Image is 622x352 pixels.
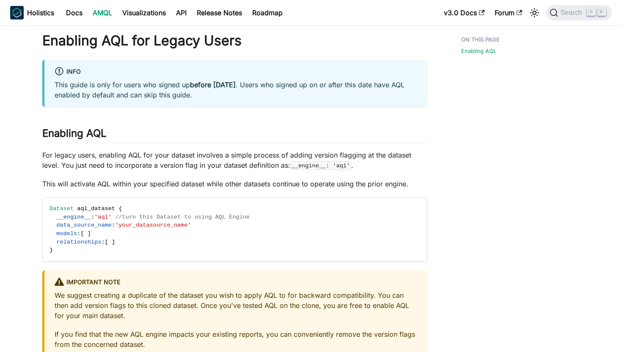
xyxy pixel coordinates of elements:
[77,205,115,212] span: aql_dataset
[55,80,417,100] p: This guide is only for users who signed up . Users who signed up on or after this date have AQL e...
[597,8,606,16] kbd: K
[118,205,122,212] span: {
[56,214,91,220] span: __engine__
[56,222,112,228] span: data_source_name
[112,222,115,228] span: :
[42,179,427,189] p: This will activate AQL within your specified dataset while other datasets continue to operate usi...
[171,6,192,19] a: API
[10,6,54,19] a: HolisticsHolistics
[50,205,74,212] span: Dataset
[115,214,250,220] span: //turn this Dataset to using AQL Engine
[56,239,101,245] span: relationships
[56,230,77,237] span: models
[94,214,112,220] span: 'aql'
[55,329,417,349] p: If you find that the new AQL engine impacts your existing reports, you can conveniently remove th...
[50,247,53,253] span: }
[61,6,88,19] a: Docs
[247,6,288,19] a: Roadmap
[88,6,117,19] a: AMQL
[115,222,191,228] span: 'your_datasource_name'
[10,6,24,19] img: Holistics
[117,6,171,19] a: Visualizations
[192,6,247,19] a: Release Notes
[80,230,84,237] span: [
[528,6,541,19] button: Switch between dark and light mode (currently light mode)
[88,230,91,237] span: ]
[101,239,105,245] span: :
[42,150,427,170] p: For legacy users, enabling AQL for your dataset involves a simple process of adding version flagg...
[587,8,595,16] kbd: ⌘
[27,8,54,18] b: Holistics
[55,67,417,78] div: info
[55,290,417,321] p: We suggest creating a duplicate of the dataset you wish to apply AQL to for backward compatibilit...
[112,239,115,245] span: ]
[105,239,108,245] span: [
[42,127,427,143] h2: Enabling AQL
[490,6,527,19] a: Forum
[190,80,236,89] strong: before [DATE]
[558,9,587,17] span: Search
[42,32,427,49] h1: Enabling AQL for Legacy Users
[461,47,496,55] a: Enabling AQL
[290,161,351,170] code: __engine__: 'aql'
[546,5,612,20] button: Search (Command+K)
[55,277,417,288] div: Important Note
[439,6,490,19] a: v3.0 Docs
[77,230,80,237] span: :
[91,214,94,220] span: :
